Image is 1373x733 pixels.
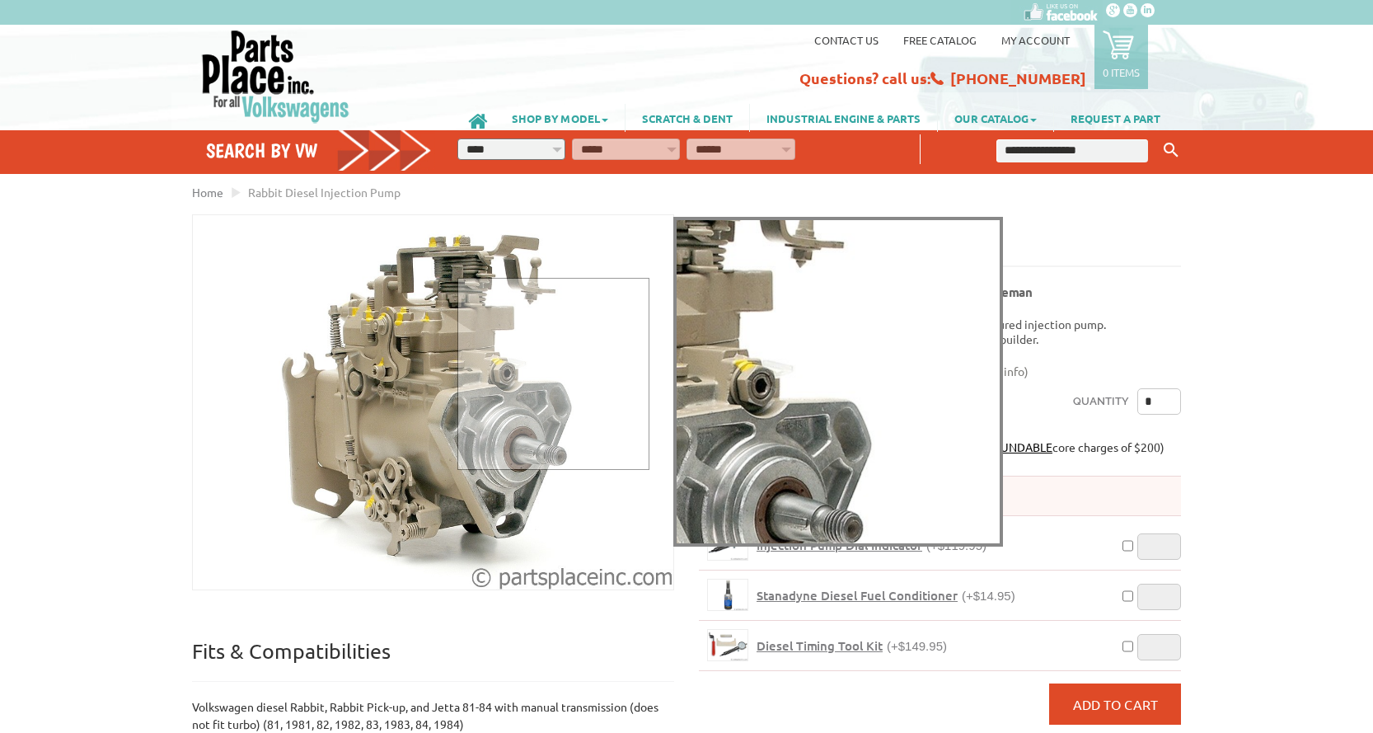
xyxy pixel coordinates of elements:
a: 0 items [1094,25,1148,89]
a: Diesel Timing Tool Kit [707,629,748,661]
a: SHOP BY MODEL [495,104,625,132]
a: Free Catalog [903,33,977,47]
img: Rabbit Diesel Injection Pump [193,215,673,590]
span: (including core charges of $200) [893,439,1164,454]
a: Home [192,185,223,200]
p: 0 items [1103,65,1140,79]
span: Rabbit Diesel Injection Pump [248,185,401,200]
a: REQUEST A PART [1054,104,1177,132]
span: (+$149.95) [887,639,947,653]
p: Volkswagen diesel Rabbit, Rabbit Pick-up, and Jetta 81-84 with manual transmission (does not fit ... [192,698,674,733]
button: Add to Cart [1049,684,1181,725]
button: Keyword Search [1159,137,1183,164]
label: Quantity [1073,388,1129,415]
a: OUR CATALOG [938,104,1053,132]
a: Stanadyne Diesel Fuel Conditioner(+$14.95) [757,588,1015,604]
a: My Account [1001,33,1070,47]
a: INDUSTRIAL ENGINE & PARTS [750,104,937,132]
h4: Search by VW [206,139,432,162]
span: Diesel Timing Tool Kit [757,637,883,654]
a: Stanadyne Diesel Fuel Conditioner [707,579,748,611]
p: Fits & Compatibilities [192,638,674,682]
b: Rabbit Diesel Injection Pump [699,214,985,241]
img: Parts Place Inc! [200,29,351,124]
a: Contact us [814,33,879,47]
span: Add to Cart [1073,696,1158,712]
img: Diesel Timing Tool Kit [708,630,747,660]
a: SCRATCH & DENT [626,104,749,132]
img: Stanadyne Diesel Fuel Conditioner [708,580,747,610]
span: Stanadyne Diesel Fuel Conditioner [757,587,958,604]
span: (+$14.95) [962,589,1015,603]
a: Diesel Timing Tool Kit(+$149.95) [757,638,947,654]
